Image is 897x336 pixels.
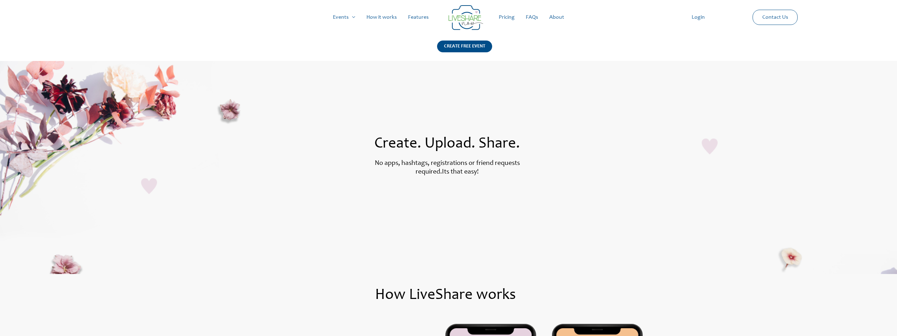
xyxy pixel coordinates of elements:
label: Its that easy! [442,169,479,176]
img: LiveShare logo - Capture & Share Event Memories [448,5,483,30]
a: FAQs [520,6,544,28]
a: Contact Us [757,10,794,25]
nav: Site Navigation [12,6,885,28]
a: How it works [361,6,402,28]
span: Create. Upload. Share. [374,136,520,152]
a: About [544,6,570,28]
div: CREATE FREE EVENT [437,41,492,52]
a: Pricing [493,6,520,28]
a: Login [686,6,710,28]
h1: How LiveShare works [93,288,798,303]
a: Features [402,6,434,28]
a: Events [327,6,361,28]
label: No apps, hashtags, registrations or friend requests required. [375,160,520,176]
a: CREATE FREE EVENT [437,41,492,61]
